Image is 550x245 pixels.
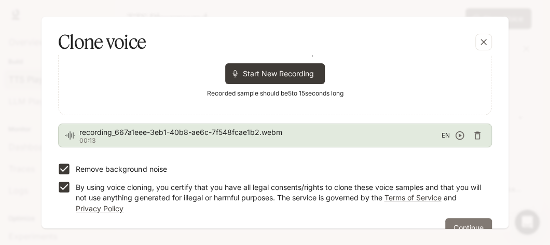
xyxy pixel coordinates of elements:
p: Remove background noise [76,164,167,174]
span: Start New Recording [243,68,321,79]
div: Start New Recording [225,63,325,84]
a: Privacy Policy [76,204,123,213]
p: By using voice cloning, you certify that you have all legal consents/rights to clone these voice ... [76,182,484,213]
h5: Clone voice [58,29,146,55]
a: Terms of Service [384,193,441,202]
p: 00:13 [79,138,442,144]
span: recording_667a1eee-3eb1-40b8-ae6c-7f548fcae1b2.webm [79,127,442,138]
span: EN [442,130,450,141]
span: Recorded sample should be 5 to 15 seconds long [207,88,343,99]
button: Continue [445,218,492,239]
